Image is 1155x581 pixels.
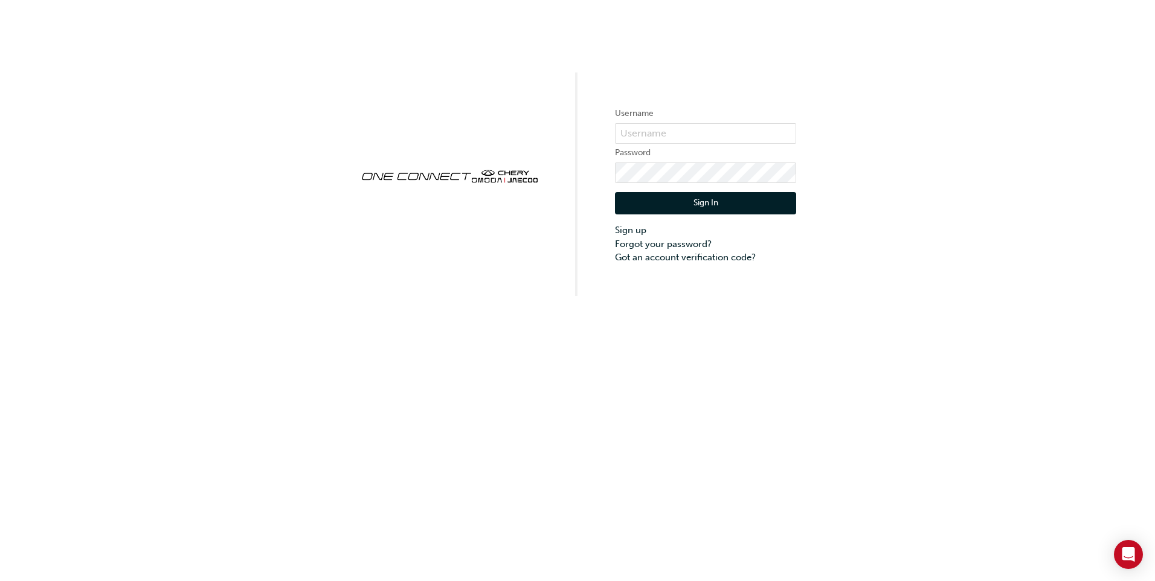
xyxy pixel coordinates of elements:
[615,192,796,215] button: Sign In
[615,237,796,251] a: Forgot your password?
[615,106,796,121] label: Username
[615,123,796,144] input: Username
[359,159,540,191] img: oneconnect
[1114,540,1143,569] div: Open Intercom Messenger
[615,146,796,160] label: Password
[615,251,796,265] a: Got an account verification code?
[615,223,796,237] a: Sign up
